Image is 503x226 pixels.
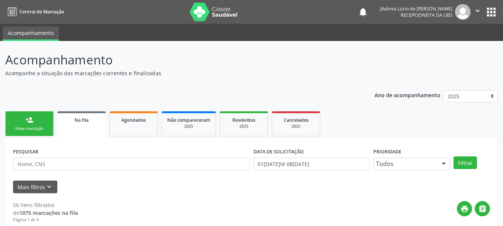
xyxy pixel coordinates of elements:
div: de [13,209,78,217]
div: 2025 [167,124,210,129]
strong: 1075 marcações na fila [19,209,78,216]
div: 2025 [225,124,262,129]
button:  [475,201,490,216]
i: keyboard_arrow_down [45,183,53,191]
i: print [461,205,469,213]
div: Jilvânea Lúcio de [PERSON_NAME] [380,6,452,12]
label: Prioridade [373,146,401,157]
div: 2025 [277,124,315,129]
span: Central de Marcação [19,9,64,15]
a: Central de Marcação [5,6,64,18]
div: 56 itens filtrados [13,201,78,209]
span: Na fila [74,117,89,123]
span: Recepcionista da UBS [401,12,452,18]
i:  [474,7,482,15]
span: Cancelados [284,117,309,123]
p: Acompanhe a situação das marcações correntes e finalizadas [5,69,350,77]
p: Acompanhamento [5,51,350,69]
button: Filtrar [453,156,477,169]
button: Mais filtroskeyboard_arrow_down [13,181,57,194]
div: person_add [25,116,34,124]
button: print [457,201,472,216]
div: Nova marcação [11,126,48,131]
span: Agendados [121,117,146,123]
input: Selecione um intervalo [254,157,370,170]
i:  [478,205,487,213]
img: img [455,4,471,20]
span: Resolvidos [232,117,255,123]
div: Página 1 de 4 [13,217,78,223]
button: notifications [358,7,368,17]
button:  [471,4,485,20]
input: Nome, CNS [13,157,250,170]
p: Ano de acompanhamento [375,90,440,99]
span: Não compareceram [167,117,210,123]
label: PESQUISAR [13,146,38,157]
label: DATA DE SOLICITAÇÃO [254,146,304,157]
button: apps [485,6,498,19]
a: Acompanhamento [3,26,59,41]
span: Todos [376,160,434,168]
